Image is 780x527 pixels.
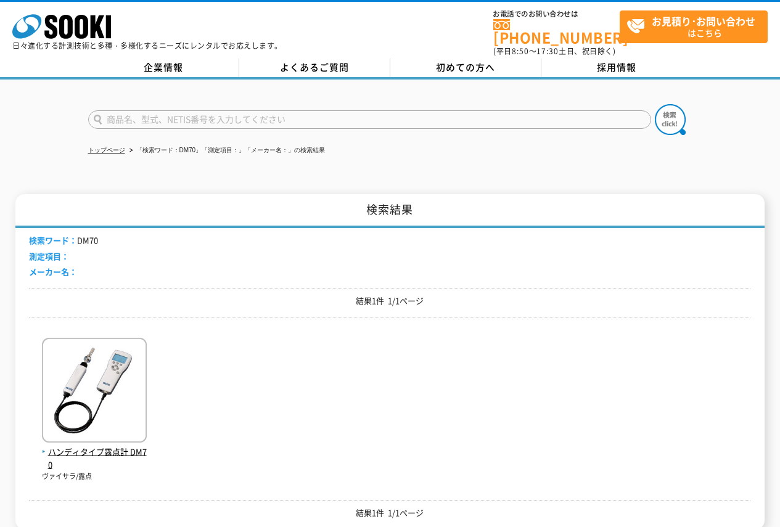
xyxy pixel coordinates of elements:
strong: お見積り･お問い合わせ [652,14,755,28]
a: 採用情報 [541,59,692,77]
h1: 検索結果 [15,194,764,228]
a: トップページ [88,147,125,153]
p: 日々進化する計測技術と多種・多様化するニーズにレンタルでお応えします。 [12,42,282,49]
a: [PHONE_NUMBER] [493,19,620,44]
span: 初めての方へ [436,60,495,74]
a: ハンディタイプ露点計 DM70 [42,433,147,471]
p: ヴァイサラ/露点 [42,472,147,482]
a: よくあるご質問 [239,59,390,77]
span: お電話でのお問い合わせは [493,10,620,18]
span: 測定項目： [29,250,69,262]
span: 17:30 [536,46,559,57]
span: 検索ワード： [29,234,77,246]
img: DM70 [42,338,147,446]
li: DM70 [29,234,98,247]
span: (平日 ～ 土日、祝日除く) [493,46,615,57]
p: 結果1件 1/1ページ [29,507,750,520]
span: 8:50 [512,46,529,57]
img: btn_search.png [655,104,686,135]
a: 企業情報 [88,59,239,77]
span: メーカー名： [29,266,77,277]
a: 初めての方へ [390,59,541,77]
a: お見積り･お問い合わせはこちら [620,10,768,43]
li: 「検索ワード：DM70」「測定項目：」「メーカー名：」の検索結果 [127,144,326,157]
p: 結果1件 1/1ページ [29,295,750,308]
span: ハンディタイプ露点計 DM70 [42,446,147,472]
input: 商品名、型式、NETIS番号を入力してください [88,110,651,129]
span: はこちら [626,11,767,42]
